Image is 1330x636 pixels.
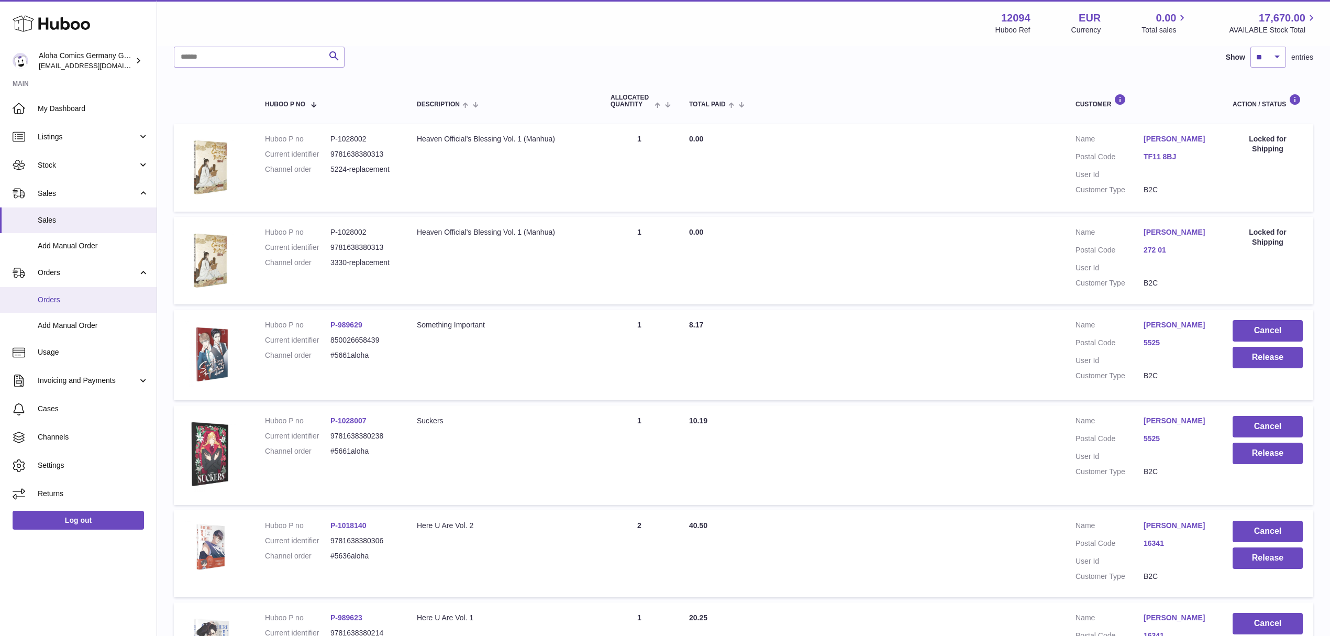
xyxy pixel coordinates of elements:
[265,227,330,237] dt: Huboo P no
[1144,134,1212,144] a: [PERSON_NAME]
[330,165,396,174] dd: 5224-replacement
[1076,556,1144,566] dt: User Id
[1076,134,1144,147] dt: Name
[13,511,144,530] a: Log out
[1001,11,1030,25] strong: 12094
[1141,25,1188,35] span: Total sales
[995,25,1030,35] div: Huboo Ref
[38,132,138,142] span: Listings
[265,521,330,531] dt: Huboo P no
[1144,434,1212,444] a: 5525
[265,350,330,360] dt: Channel order
[689,416,707,425] span: 10.19
[265,431,330,441] dt: Current identifier
[38,215,149,225] span: Sales
[1144,152,1212,162] a: TF11 8BJ
[330,350,396,360] dd: #5661aloha
[184,320,237,387] img: 120941736833479.png
[330,134,396,144] dd: P-1028002
[1233,227,1303,247] div: Locked for Shipping
[330,613,362,622] a: P-989623
[1144,371,1212,381] dd: B2C
[689,135,703,143] span: 0.00
[330,446,396,456] dd: #5661aloha
[1076,152,1144,165] dt: Postal Code
[13,53,28,69] img: internalAdmin-12094@internal.huboo.com
[330,321,362,329] a: P-989629
[1144,572,1212,582] dd: B2C
[1144,539,1212,549] a: 16341
[417,521,590,531] div: Here U Are Vol. 2
[1233,521,1303,542] button: Cancel
[38,376,138,386] span: Invoicing and Payments
[1144,245,1212,255] a: 272 01
[330,149,396,159] dd: 9781638380313
[417,227,590,237] div: Heaven Official's Blessing Vol. 1 (Manhua)
[265,258,330,268] dt: Channel order
[1076,371,1144,381] dt: Customer Type
[1259,11,1305,25] span: 17,670.00
[1076,521,1144,533] dt: Name
[184,227,237,292] img: 1736833384.png
[1076,227,1144,240] dt: Name
[1076,245,1144,258] dt: Postal Code
[600,310,679,400] td: 1
[1156,11,1177,25] span: 0.00
[1076,572,1144,582] dt: Customer Type
[1233,134,1303,154] div: Locked for Shipping
[330,243,396,253] dd: 9781638380313
[265,320,330,330] dt: Huboo P no
[265,446,330,456] dt: Channel order
[600,510,679,597] td: 2
[689,521,707,530] span: 40.50
[1076,416,1144,429] dt: Name
[265,335,330,345] dt: Current identifier
[1076,263,1144,273] dt: User Id
[265,165,330,174] dt: Channel order
[417,320,590,330] div: Something Important
[38,404,149,414] span: Cases
[1233,94,1303,108] div: Action / Status
[1233,347,1303,368] button: Release
[265,416,330,426] dt: Huboo P no
[417,134,590,144] div: Heaven Official's Blessing Vol. 1 (Manhua)
[689,101,726,108] span: Total paid
[1144,278,1212,288] dd: B2C
[1226,52,1245,62] label: Show
[1076,434,1144,446] dt: Postal Code
[330,227,396,237] dd: P-1028002
[38,268,138,278] span: Orders
[39,61,154,70] span: [EMAIL_ADDRESS][DOMAIN_NAME]
[689,321,703,329] span: 8.17
[330,551,396,561] dd: #5636aloha
[38,460,149,470] span: Settings
[184,416,237,492] img: 1736835106.png
[600,124,679,212] td: 1
[265,101,305,108] span: Huboo P no
[1076,170,1144,180] dt: User Id
[1233,443,1303,464] button: Release
[1076,452,1144,462] dt: User Id
[1144,227,1212,237] a: [PERSON_NAME]
[1291,52,1313,62] span: entries
[265,613,330,623] dt: Huboo P no
[1229,25,1317,35] span: AVAILABLE Stock Total
[1233,320,1303,342] button: Cancel
[1076,539,1144,551] dt: Postal Code
[1076,467,1144,477] dt: Customer Type
[38,241,149,251] span: Add Manual Order
[265,149,330,159] dt: Current identifier
[38,189,138,199] span: Sales
[38,432,149,442] span: Channels
[39,51,133,71] div: Aloha Comics Germany GmbH
[611,94,652,108] span: ALLOCATED Quantity
[1076,278,1144,288] dt: Customer Type
[38,321,149,331] span: Add Manual Order
[417,101,460,108] span: Description
[38,104,149,114] span: My Dashboard
[1141,11,1188,35] a: 0.00 Total sales
[265,536,330,546] dt: Current identifier
[1144,416,1212,426] a: [PERSON_NAME]
[1144,467,1212,477] dd: B2C
[265,243,330,253] dt: Current identifier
